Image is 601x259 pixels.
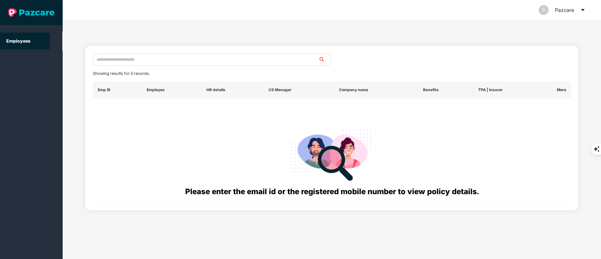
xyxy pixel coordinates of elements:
span: Showing results for 0 records. [93,71,150,76]
span: search [318,57,331,62]
th: Company name [334,81,418,98]
th: Benefits [418,81,473,98]
img: svg+xml;base64,PHN2ZyB4bWxucz0iaHR0cDovL3d3dy53My5vcmcvMjAwMC9zdmciIHdpZHRoPSIyODgiIGhlaWdodD0iMj... [287,122,377,186]
th: TPA | Insurer [473,81,547,98]
a: Employees [6,38,30,44]
span: caret-down [580,8,585,13]
th: CS Manager [264,81,334,98]
th: Emp ID [93,81,142,98]
span: P [542,5,545,15]
th: Employee [142,81,201,98]
span: Please enter the email id or the registered mobile number to view policy details. [185,187,479,196]
th: HR details [201,81,263,98]
button: search [318,53,332,66]
th: More [547,81,571,98]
